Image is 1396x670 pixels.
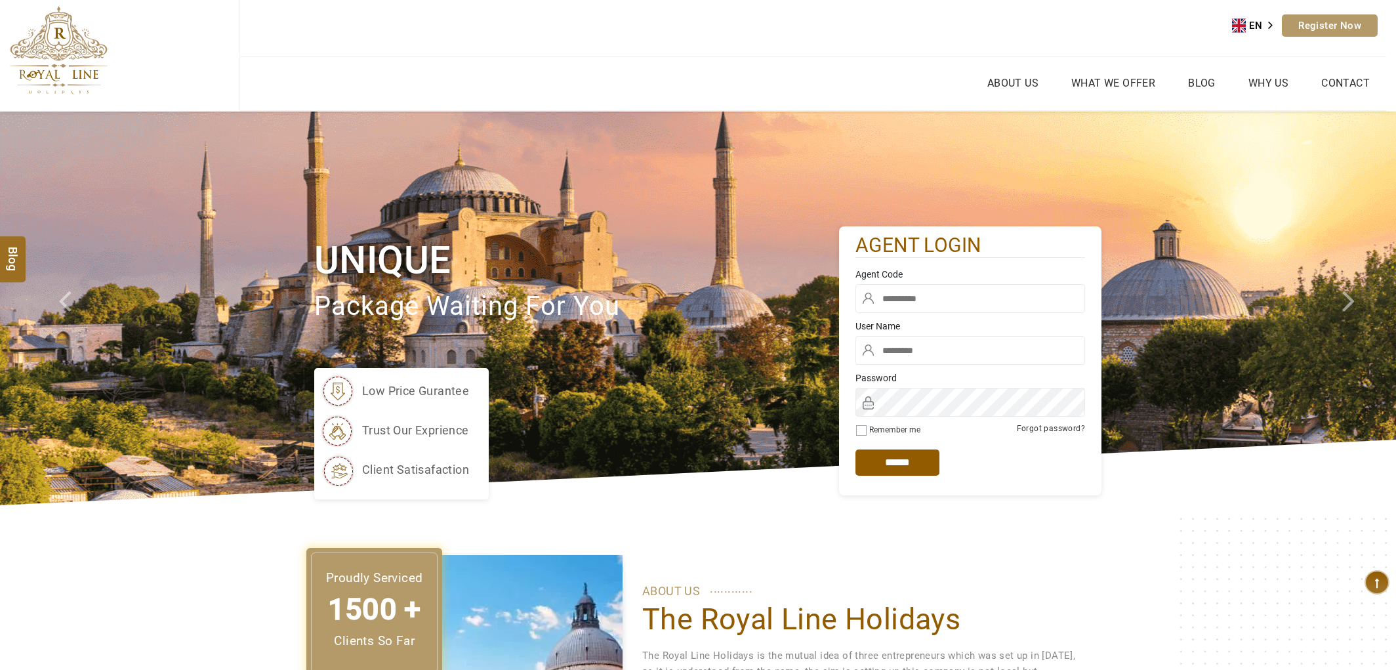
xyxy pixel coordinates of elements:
a: Check next image [1326,112,1396,505]
p: package waiting for you [314,285,839,329]
label: Agent Code [855,268,1085,281]
li: client satisafaction [321,453,469,486]
img: The Royal Line Holidays [10,6,108,94]
a: Check next prev [42,112,112,505]
p: ABOUT US [642,581,1082,601]
a: About Us [984,73,1042,93]
h1: Unique [314,236,839,285]
a: Forgot password? [1017,424,1085,433]
a: Contact [1318,73,1373,93]
span: ............ [710,579,752,598]
a: Blog [1185,73,1219,93]
li: low price gurantee [321,375,469,408]
a: EN [1232,16,1282,35]
label: Password [855,371,1085,385]
label: Remember me [869,425,920,434]
h2: agent login [855,233,1085,259]
div: Language [1232,16,1282,35]
a: Why Us [1245,73,1292,93]
a: Register Now [1282,14,1378,37]
aside: Language selected: English [1232,16,1282,35]
h1: The Royal Line Holidays [642,601,1082,638]
a: What we Offer [1068,73,1159,93]
span: Blog [5,247,22,258]
li: trust our exprience [321,414,469,447]
label: User Name [855,320,1085,333]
